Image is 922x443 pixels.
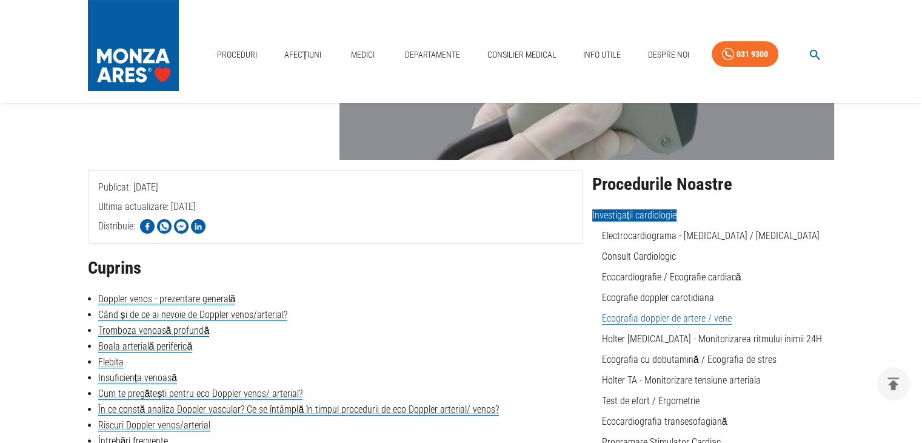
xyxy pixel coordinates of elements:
a: Holter TA - Monitorizare tensiune arteriala [602,374,761,386]
a: Info Utile [578,42,626,67]
a: Cum te pregătești pentru eco Doppler venos/ arterial? [98,388,303,400]
a: Holter [MEDICAL_DATA] - Monitorizarea ritmului inimii 24H [602,333,822,345]
a: Medici [344,42,382,67]
h2: Procedurile Noastre [592,175,835,194]
a: Consilier Medical [482,42,561,67]
a: Afecțiuni [279,42,327,67]
div: 031 9300 [737,47,768,62]
a: Electrocardiograma - [MEDICAL_DATA] / [MEDICAL_DATA] [602,230,820,242]
span: Investigații cardiologie [592,209,676,221]
a: 031 9300 [712,41,778,67]
button: delete [877,367,910,401]
img: Share on Facebook Messenger [174,219,189,234]
a: Riscuri Doppler venos/arterial [98,419,210,431]
a: Ecografia cu dobutamină / Ecografia de stres [602,354,777,365]
img: Share on LinkedIn [191,219,205,234]
a: Despre Noi [643,42,694,67]
a: Insuficiența venoasă [98,372,177,384]
p: Distribuie: [98,219,135,234]
a: Tromboza venoasă profundă [98,325,210,337]
a: Când și de ce ai nevoie de Doppler venos/arterial? [98,309,287,321]
a: Test de efort / Ergometrie [602,395,700,407]
a: Doppler venos - prezentare generală [98,293,236,305]
a: Ecocardiografie / Ecografie cardiacă [602,271,741,283]
img: Share on WhatsApp [157,219,172,234]
span: Ultima actualizare: [DATE] [98,201,196,261]
span: Publicat: [DATE] [98,181,158,242]
a: Ecografia doppler de artere / vene [602,313,732,325]
img: Share on Facebook [140,219,155,234]
a: Ecografie doppler carotidiana [602,292,714,303]
a: Ecocardiografia transesofagiană [602,416,727,427]
a: Proceduri [212,42,262,67]
a: Boala arterială periferică [98,340,193,353]
a: Flebita [98,356,124,368]
a: În ce constă analiza Doppler vascular? Ce se întâmplă în timpul procedurii de eco Doppler arteria... [98,404,499,416]
a: Consult Cardiologic [602,251,676,262]
h2: Cuprins [88,259,583,278]
a: Departamente [400,42,465,67]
